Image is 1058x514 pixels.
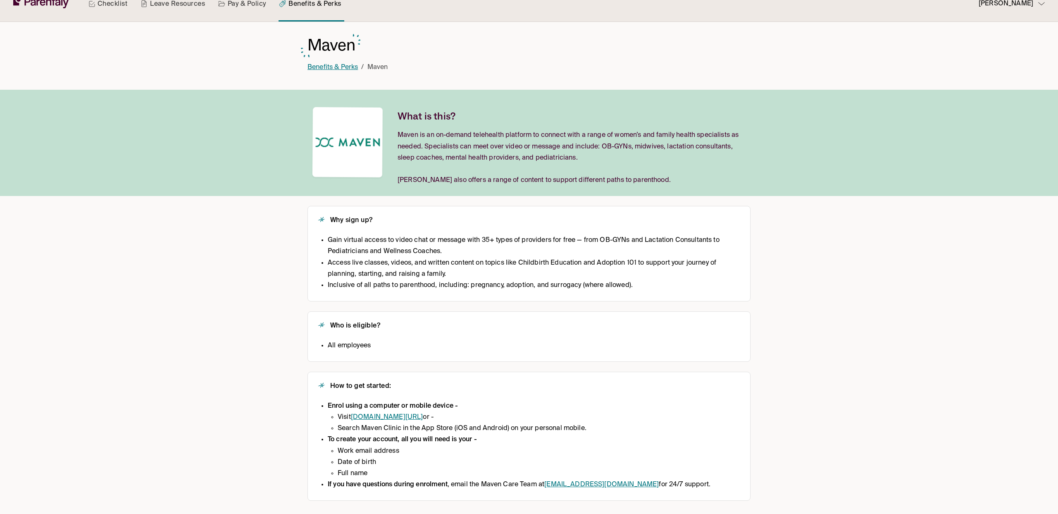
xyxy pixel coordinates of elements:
[330,322,380,330] h2: Who is eligible?
[328,235,740,257] li: Gain virtual access to video chat or message with 35+ types of providers for free — from OB-GYNs ...
[361,62,364,73] li: /
[307,64,358,71] a: Benefits & Perks
[328,258,740,280] li: Access live classes, videos, and written content on topics like Childbirth Education and Adoption...
[338,412,710,423] li: Visit or -
[330,216,373,225] h2: Why sign up?
[367,62,388,73] p: Maven
[398,175,747,186] p: [PERSON_NAME] also offers a range of content to support different paths to parenthood.
[351,414,423,421] a: [DOMAIN_NAME][URL]
[328,479,710,490] li: , email the Maven Care Team at for 24/7 support.
[338,446,710,457] li: Work email address
[338,457,710,468] li: Date of birth
[307,35,355,55] h1: Maven
[328,280,740,291] li: Inclusive of all paths to parenthood, including: pregnancy, adoption, and surrogacy (where allowed).
[398,110,747,122] h2: What is this?
[328,481,448,488] strong: If you have questions during enrolment
[338,468,710,479] li: Full name
[338,423,710,434] li: Search Maven Clinic in the App Store (iOS and Android) on your personal mobile.
[328,436,477,443] strong: To create your account, all you will need is your -
[328,340,371,351] li: All employees
[398,130,747,164] p: Maven is an on-demand telehealth platform to connect with a range of women’s and family health sp...
[330,382,391,391] h2: How to get started:
[544,481,659,488] a: [EMAIL_ADDRESS][DOMAIN_NAME]
[328,403,458,409] strong: Enrol using a computer or mobile device -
